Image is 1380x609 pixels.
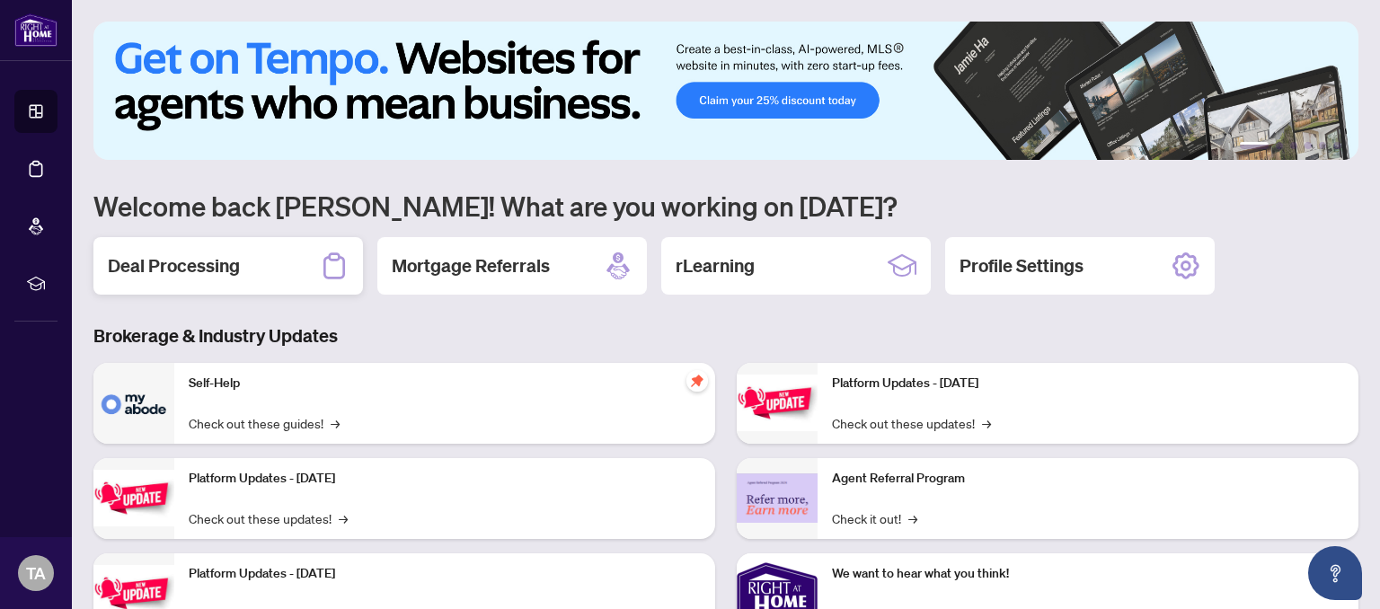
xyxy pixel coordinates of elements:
[1305,142,1312,149] button: 4
[93,22,1358,160] img: Slide 0
[14,13,57,47] img: logo
[1240,142,1269,149] button: 1
[108,253,240,278] h2: Deal Processing
[1290,142,1297,149] button: 3
[1319,142,1326,149] button: 5
[189,374,701,393] p: Self-Help
[189,469,701,489] p: Platform Updates - [DATE]
[832,413,991,433] a: Check out these updates!→
[93,323,1358,349] h3: Brokerage & Industry Updates
[93,470,174,526] img: Platform Updates - September 16, 2025
[26,560,46,586] span: TA
[189,508,348,528] a: Check out these updates!→
[189,413,340,433] a: Check out these guides!→
[737,473,818,523] img: Agent Referral Program
[832,508,917,528] a: Check it out!→
[832,469,1344,489] p: Agent Referral Program
[960,253,1084,278] h2: Profile Settings
[832,564,1344,584] p: We want to hear what you think!
[1333,142,1340,149] button: 6
[686,370,708,392] span: pushpin
[392,253,550,278] h2: Mortgage Referrals
[93,189,1358,223] h1: Welcome back [PERSON_NAME]! What are you working on [DATE]?
[1276,142,1283,149] button: 2
[189,564,701,584] p: Platform Updates - [DATE]
[1308,546,1362,600] button: Open asap
[339,508,348,528] span: →
[676,253,755,278] h2: rLearning
[908,508,917,528] span: →
[832,374,1344,393] p: Platform Updates - [DATE]
[93,363,174,444] img: Self-Help
[982,413,991,433] span: →
[737,375,818,431] img: Platform Updates - June 23, 2025
[331,413,340,433] span: →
